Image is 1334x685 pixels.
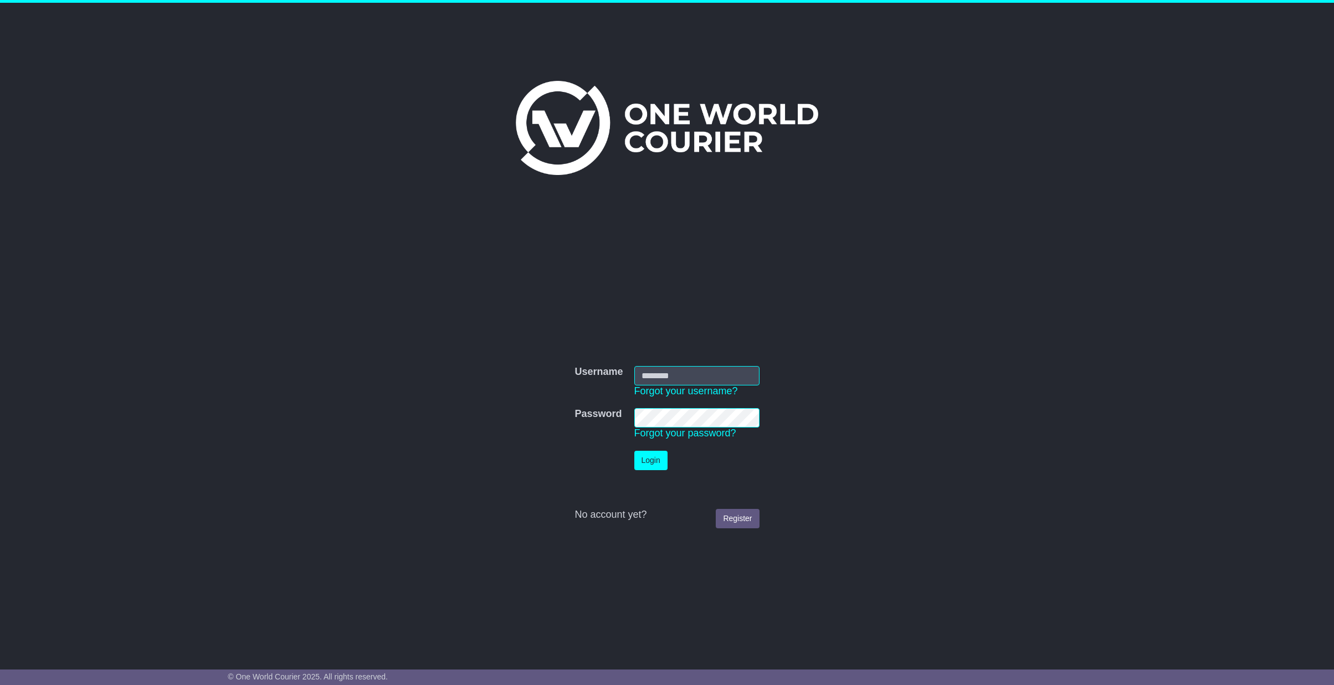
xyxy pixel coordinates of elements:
[634,451,668,470] button: Login
[228,672,388,681] span: © One World Courier 2025. All rights reserved.
[574,366,623,378] label: Username
[574,509,759,521] div: No account yet?
[716,509,759,528] a: Register
[516,81,818,175] img: One World
[574,408,622,420] label: Password
[634,428,736,439] a: Forgot your password?
[634,385,738,396] a: Forgot your username?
